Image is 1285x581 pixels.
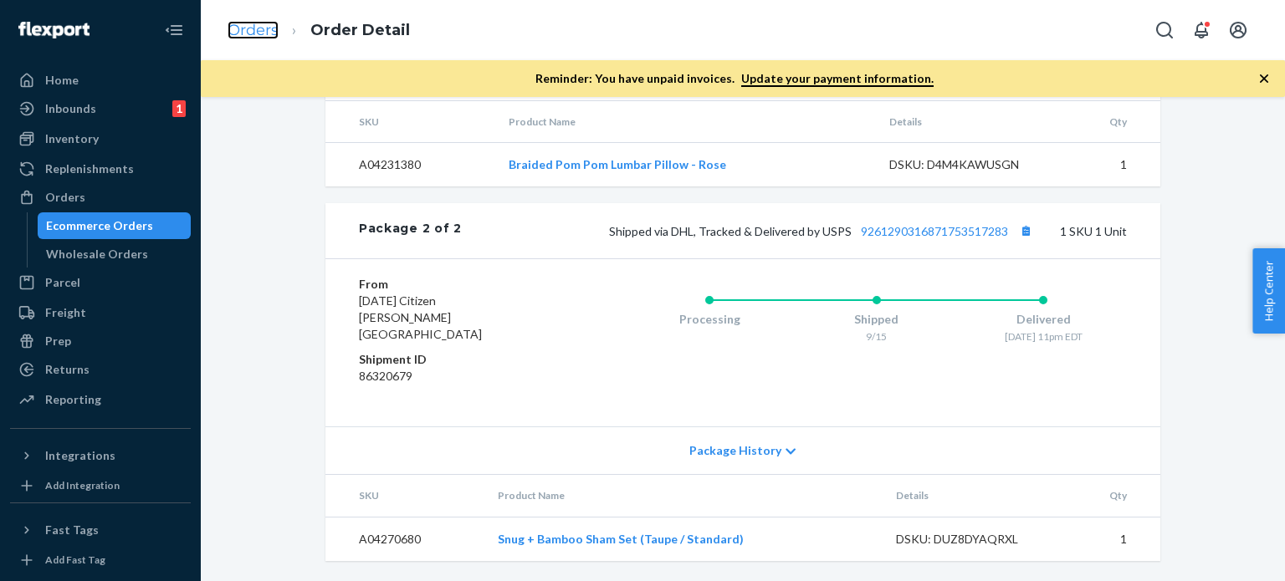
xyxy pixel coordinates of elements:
th: Product Name [484,475,883,517]
button: Copy tracking number [1015,220,1037,242]
div: Add Fast Tag [45,553,105,567]
button: Open account menu [1221,13,1255,47]
a: Reporting [10,386,191,413]
div: Home [45,72,79,89]
th: Qty [1067,475,1160,517]
div: Integrations [45,447,115,464]
div: Returns [45,361,90,378]
a: Orders [10,184,191,211]
div: Processing [626,311,793,328]
th: Details [876,101,1060,143]
a: Add Fast Tag [10,550,191,570]
div: Fast Tags [45,522,99,538]
a: Prep [10,328,191,354]
a: Parcel [10,269,191,296]
div: Package 2 of 2 [359,220,462,242]
button: Integrations [10,442,191,469]
a: Add Integration [10,476,191,496]
a: Inbounds1 [10,95,191,122]
button: Help Center [1252,248,1285,334]
th: Qty [1060,101,1160,143]
div: Delivered [960,311,1127,328]
dd: 86320679 [359,368,559,385]
th: SKU [325,475,484,517]
a: 9261290316871753517283 [861,224,1008,238]
div: Orders [45,189,85,206]
td: A04270680 [325,517,484,561]
a: Freight [10,299,191,326]
div: DSKU: D4M4KAWUSGN [889,156,1047,173]
div: Ecommerce Orders [46,217,153,234]
a: Update your payment information. [741,71,934,87]
span: Shipped via DHL, Tracked & Delivered by USPS [609,224,1037,238]
span: [DATE] Citizen [PERSON_NAME][GEOGRAPHIC_DATA] [359,293,482,341]
div: Inventory [45,130,99,147]
dt: Shipment ID [359,351,559,368]
div: Replenishments [45,161,134,177]
div: Reporting [45,391,101,408]
th: Product Name [495,101,877,143]
td: 1 [1060,143,1160,187]
a: Wholesale Orders [38,241,192,268]
th: SKU [325,101,495,143]
td: A04231380 [325,143,495,187]
img: Flexport logo [18,22,90,38]
div: [DATE] 11pm EDT [960,329,1127,344]
button: Open Search Box [1148,13,1181,47]
div: Add Integration [45,478,120,492]
a: Home [10,67,191,94]
a: Braided Pom Pom Lumbar Pillow - Rose [509,157,726,171]
ol: breadcrumbs [214,6,423,55]
a: Returns [10,356,191,383]
div: Shipped [793,311,960,328]
div: Freight [45,304,86,321]
button: Close Navigation [157,13,191,47]
div: Inbounds [45,100,96,117]
div: DSKU: DUZ8DYAQRXL [896,531,1053,548]
p: Reminder: You have unpaid invoices. [535,70,934,87]
a: Replenishments [10,155,191,182]
div: 1 SKU 1 Unit [462,220,1127,242]
th: Details [883,475,1067,517]
a: Ecommerce Orders [38,212,192,239]
div: Parcel [45,274,80,291]
div: Wholesale Orders [46,246,148,262]
button: Open notifications [1185,13,1218,47]
div: Prep [45,333,71,349]
a: Snug + Bamboo Sham Set (Taupe / Standard) [498,532,744,546]
button: Fast Tags [10,517,191,543]
div: 9/15 [793,329,960,344]
dt: From [359,276,559,293]
div: 1 [172,100,186,117]
td: 1 [1067,517,1160,561]
a: Inventory [10,125,191,152]
a: Orders [228,21,279,39]
span: Package History [689,442,781,459]
a: Order Detail [310,21,410,39]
